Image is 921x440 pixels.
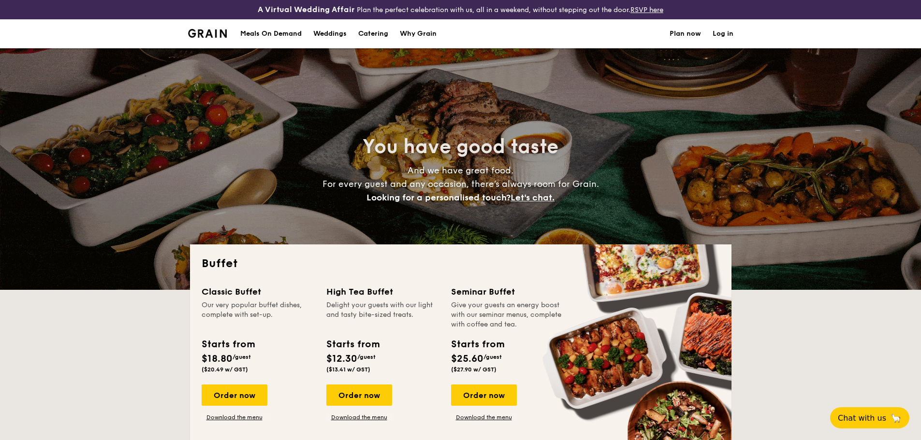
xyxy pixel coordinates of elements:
[451,366,497,373] span: ($27.90 w/ GST)
[890,412,902,424] span: 🦙
[202,337,254,352] div: Starts from
[451,413,517,421] a: Download the menu
[240,19,302,48] div: Meals On Demand
[830,407,909,428] button: Chat with us🦙
[326,300,439,329] div: Delight your guests with our light and tasty bite-sized treats.
[326,285,439,298] div: High Tea Buffet
[357,354,376,360] span: /guest
[202,384,267,406] div: Order now
[451,384,517,406] div: Order now
[511,192,555,203] span: Let's chat.
[202,413,267,421] a: Download the menu
[713,19,733,48] a: Log in
[394,19,442,48] a: Why Grain
[451,300,564,329] div: Give your guests an energy boost with our seminar menus, complete with coffee and tea.
[352,19,394,48] a: Catering
[326,413,392,421] a: Download the menu
[307,19,352,48] a: Weddings
[326,366,370,373] span: ($13.41 w/ GST)
[326,384,392,406] div: Order now
[258,4,355,15] h4: A Virtual Wedding Affair
[326,353,357,365] span: $12.30
[838,413,886,423] span: Chat with us
[451,337,504,352] div: Starts from
[400,19,437,48] div: Why Grain
[188,29,227,38] img: Grain
[234,19,307,48] a: Meals On Demand
[202,256,720,271] h2: Buffet
[202,353,233,365] span: $18.80
[451,285,564,298] div: Seminar Buffet
[451,353,483,365] span: $25.60
[358,19,388,48] h1: Catering
[202,300,315,329] div: Our very popular buffet dishes, complete with set-up.
[202,366,248,373] span: ($20.49 w/ GST)
[313,19,347,48] div: Weddings
[202,285,315,298] div: Classic Buffet
[188,29,227,38] a: Logotype
[326,337,379,352] div: Starts from
[233,354,251,360] span: /guest
[630,6,663,14] a: RSVP here
[182,4,739,15] div: Plan the perfect celebration with us, all in a weekend, without stepping out the door.
[483,354,502,360] span: /guest
[670,19,701,48] a: Plan now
